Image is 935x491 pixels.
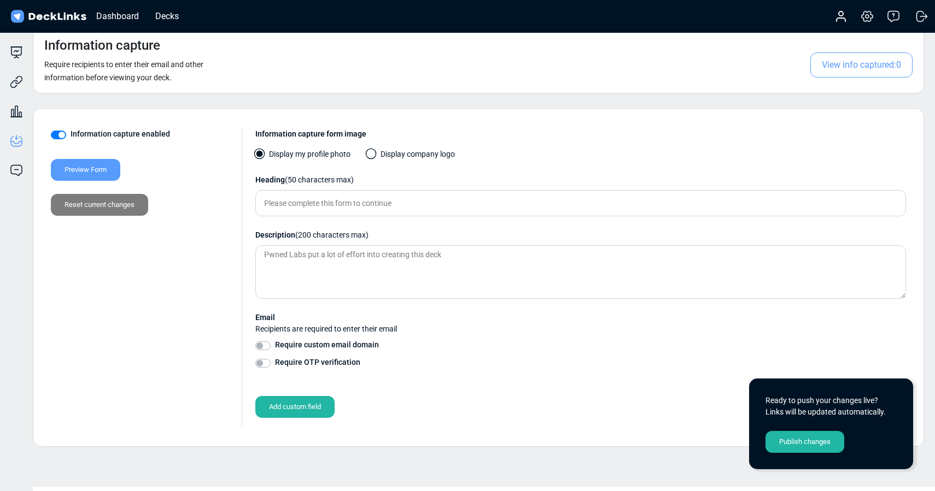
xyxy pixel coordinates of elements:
b: Email [255,313,275,322]
div: Add custom field [255,396,335,418]
div: Reset current changes [51,194,148,216]
img: DeckLinks [9,9,88,25]
h4: Information capture [44,38,160,54]
input: Please complete this form to continue [255,190,906,216]
label: Display my profile photo [255,149,350,165]
div: Dashboard [91,9,144,23]
label: Require OTP verification [275,357,360,368]
div: Preview Form [51,159,120,181]
label: Information capture enabled [71,128,170,140]
b: Heading [255,175,285,184]
small: Require recipients to enter their email and other information before viewing your deck. [44,60,203,82]
div: (200 characters max) [255,229,906,241]
label: Require custom email domain [275,339,379,351]
b: Description [255,230,295,239]
div: (50 characters max) [255,174,906,186]
div: Recipients are required to enter their email [255,323,906,335]
b: Information capture form image [255,129,366,138]
label: Display company logo [367,149,455,165]
div: Decks [150,9,184,23]
span: View info captured: 0 [810,52,913,78]
div: Ready to push your changes live? Links will be updated automatically. [765,395,897,418]
div: Publish changes [765,431,844,453]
